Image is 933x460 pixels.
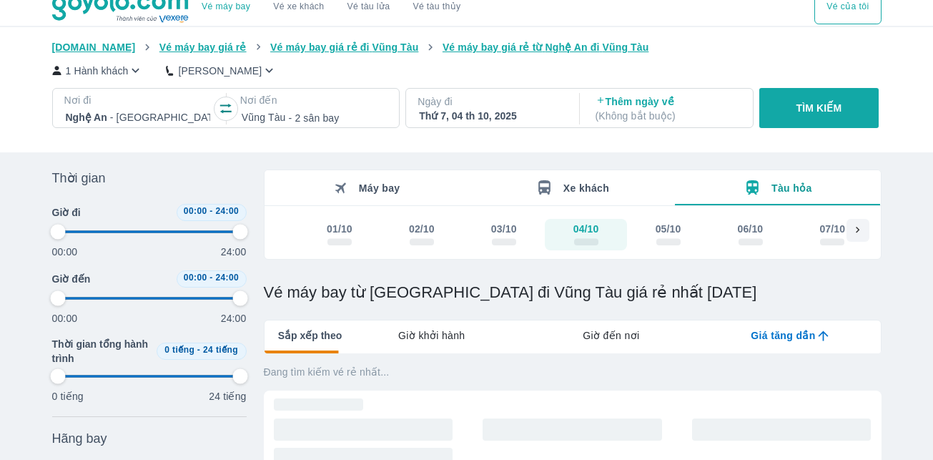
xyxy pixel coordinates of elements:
[215,273,239,283] span: 24:00
[52,63,144,78] button: 1 Hành khách
[52,272,91,286] span: Giờ đến
[270,41,418,53] span: Vé máy bay giá rẻ đi Vũng Tàu
[299,219,846,250] div: scrollable day and price
[64,93,212,107] p: Nơi đi
[656,222,681,236] div: 05/10
[443,41,649,53] span: Vé máy bay giá rẻ từ Nghệ An đi Vũng Tàu
[202,1,250,12] a: Vé máy bay
[491,222,517,236] div: 03/10
[52,389,84,403] p: 0 tiếng
[751,328,815,343] span: Giá tăng dần
[771,182,812,194] span: Tàu hỏa
[398,328,465,343] span: Giờ khởi hành
[164,345,194,355] span: 0 tiếng
[184,273,207,283] span: 00:00
[221,311,247,326] p: 24:00
[178,64,262,78] p: [PERSON_NAME]
[166,63,277,78] button: [PERSON_NAME]
[159,41,247,53] span: Vé máy bay giá rẻ
[342,320,880,351] div: lab API tabs example
[759,88,879,128] button: TÌM KIẾM
[221,245,247,259] p: 24:00
[327,222,352,236] div: 01/10
[203,345,238,355] span: 24 tiếng
[240,93,387,107] p: Nơi đến
[596,109,740,123] p: ( Không bắt buộc )
[209,273,212,283] span: -
[563,182,609,194] span: Xe khách
[215,206,239,216] span: 24:00
[197,345,200,355] span: -
[796,101,842,115] p: TÌM KIẾM
[583,328,639,343] span: Giờ đến nơi
[278,328,342,343] span: Sắp xếp theo
[409,222,435,236] div: 02/10
[273,1,324,12] a: Vé xe khách
[418,94,565,109] p: Ngày đi
[52,245,78,259] p: 00:00
[52,170,106,187] span: Thời gian
[264,365,882,379] p: Đang tìm kiếm vé rẻ nhất...
[359,182,400,194] span: Máy bay
[52,430,107,447] span: Hãng bay
[52,311,78,326] p: 00:00
[52,337,151,366] span: Thời gian tổng hành trình
[264,283,882,303] h1: Vé máy bay từ [GEOGRAPHIC_DATA] đi Vũng Tàu giá rẻ nhất [DATE]
[52,41,136,53] span: [DOMAIN_NAME]
[52,205,81,220] span: Giờ đi
[209,206,212,216] span: -
[596,94,740,123] p: Thêm ngày về
[184,206,207,216] span: 00:00
[738,222,764,236] div: 06/10
[419,109,563,123] div: Thứ 7, 04 th 10, 2025
[52,40,882,54] nav: breadcrumb
[573,222,599,236] div: 04/10
[66,64,129,78] p: 1 Hành khách
[209,389,246,403] p: 24 tiếng
[819,222,845,236] div: 07/10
